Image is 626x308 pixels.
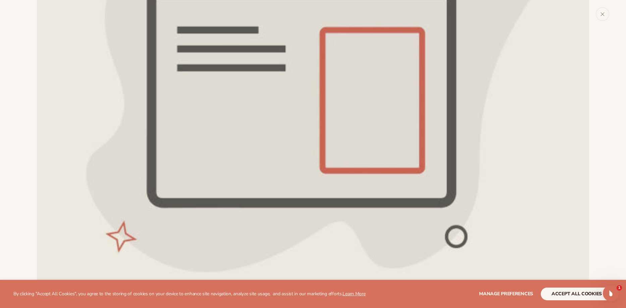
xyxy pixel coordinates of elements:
[596,7,609,21] button: Close
[343,291,365,297] a: Learn More
[479,291,533,297] span: Manage preferences
[479,288,533,300] button: Manage preferences
[603,285,619,301] iframe: Intercom live chat
[541,288,613,300] button: accept all cookies
[13,291,366,297] p: By clicking "Accept All Cookies", you agree to the storing of cookies on your device to enhance s...
[617,285,622,291] span: 1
